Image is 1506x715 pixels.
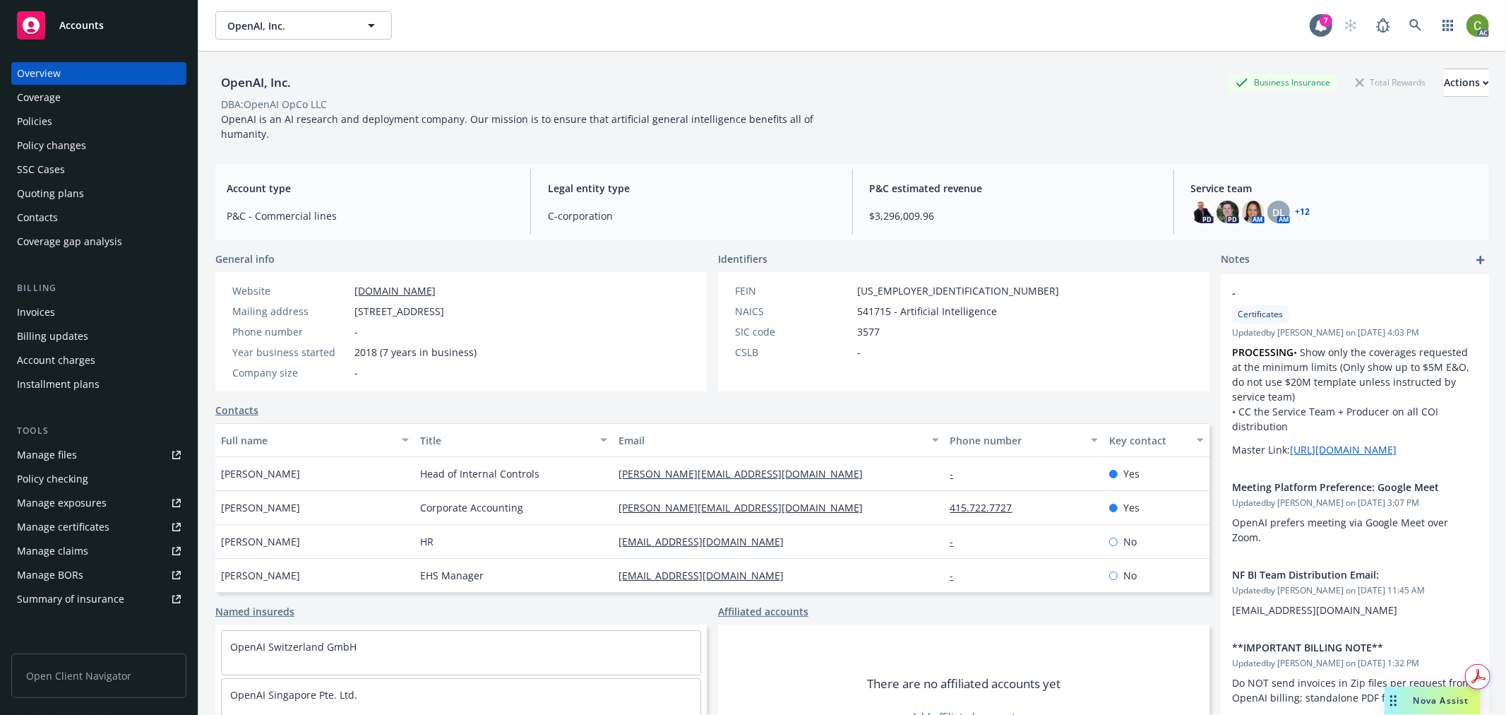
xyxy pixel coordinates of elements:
a: - [950,569,965,582]
div: Billing updates [17,325,88,348]
a: Policies [11,110,186,133]
div: Analytics hub [11,639,186,653]
span: 2018 (7 years in business) [354,345,477,360]
div: 7 [1320,14,1332,27]
a: 415.722.7727 [950,501,1024,514]
span: OpenAI prefers meeting via Google Meet over Zoom. [1232,516,1451,544]
div: DBA: OpenAI OpCo LLC [221,97,327,112]
span: Do NOT send invoices in Zip files per request from OpenAI billing; standalone PDF files only. [1232,676,1474,704]
img: photo [1191,201,1214,223]
div: Policy changes [17,134,86,157]
a: Start snowing [1337,11,1365,40]
span: Corporate Accounting [420,500,523,515]
a: Installment plans [11,373,186,396]
div: SSC Cases [17,158,65,181]
a: Switch app [1434,11,1462,40]
div: Key contact [1109,433,1188,448]
a: Coverage [11,86,186,109]
a: Manage exposures [11,492,186,514]
span: General info [215,252,275,266]
button: Key contact [1104,423,1209,457]
span: **IMPORTANT BILLING NOTE** [1232,640,1441,655]
div: NAICS [735,304,851,319]
span: No [1123,568,1137,583]
span: 3577 [857,324,880,339]
button: Actions [1444,69,1489,97]
div: FEIN [735,283,851,298]
a: Accounts [11,6,186,45]
a: [PERSON_NAME][EMAIL_ADDRESS][DOMAIN_NAME] [618,501,874,514]
span: P&C estimated revenue [870,181,1157,196]
div: Drag to move [1385,687,1402,715]
a: Contacts [215,403,258,418]
span: - [354,365,358,380]
button: Email [613,423,944,457]
span: Meeting Platform Preference: Google Meet [1232,480,1441,495]
span: [PERSON_NAME] [221,500,300,515]
a: Manage claims [11,540,186,562]
p: Master Link: [1232,442,1478,457]
span: [PERSON_NAME] [221,534,300,549]
span: There are no affiliated accounts yet [867,675,1060,692]
span: Certificates [1238,308,1283,321]
div: Coverage [17,86,61,109]
div: Policies [17,110,52,133]
div: CSLB [735,345,851,360]
a: Quoting plans [11,182,186,205]
div: Manage claims [17,540,88,562]
span: Identifiers [718,252,767,266]
span: [EMAIL_ADDRESS][DOMAIN_NAME] [1232,603,1397,617]
div: Manage BORs [17,564,83,586]
button: Title [414,423,614,457]
span: 541715 - Artificial Intelligence [857,304,997,319]
div: Company size [232,365,349,380]
div: Year business started [232,345,349,360]
div: Phone number [950,433,1082,448]
a: Account charges [11,349,186,372]
div: Overview [17,62,61,85]
button: Nova Assist [1385,687,1481,715]
div: Summary of insurance [17,588,124,610]
a: - [950,467,965,480]
span: [US_EMPLOYER_IDENTIFICATION_NUMBER] [857,283,1059,298]
span: Open Client Navigator [11,654,186,698]
div: Coverage gap analysis [17,230,122,253]
span: OpenAI, Inc. [227,18,349,33]
img: photo [1242,201,1265,223]
span: Notes [1221,252,1250,268]
span: DL [1272,205,1285,220]
div: Meeting Platform Preference: Google MeetUpdatedby [PERSON_NAME] on [DATE] 3:07 PMOpenAI prefers m... [1221,468,1489,556]
span: C-corporation [548,208,835,223]
span: - [354,324,358,339]
button: Full name [215,423,414,457]
a: Affiliated accounts [718,604,808,619]
span: Accounts [59,20,104,31]
img: photo [1466,14,1489,37]
div: Tools [11,424,186,438]
a: OpenAI Singapore Pte. Ltd. [230,688,357,702]
div: Business Insurance [1229,73,1337,91]
a: Invoices [11,301,186,324]
button: OpenAI, Inc. [215,11,392,40]
span: [STREET_ADDRESS] [354,304,444,319]
div: Total Rewards [1349,73,1433,91]
a: SSC Cases [11,158,186,181]
div: OpenAI, Inc. [215,73,297,92]
span: Updated by [PERSON_NAME] on [DATE] 1:32 PM [1232,657,1478,670]
a: Coverage gap analysis [11,230,186,253]
div: Full name [221,433,393,448]
a: [EMAIL_ADDRESS][DOMAIN_NAME] [618,535,795,548]
img: photo [1217,201,1239,223]
div: -CertificatesUpdatedby [PERSON_NAME] on [DATE] 4:03 PMPROCESSING• Show only the coverages request... [1221,274,1489,468]
span: Updated by [PERSON_NAME] on [DATE] 4:03 PM [1232,326,1478,339]
span: Head of Internal Controls [420,466,539,481]
div: Manage exposures [17,492,107,514]
div: Billing [11,281,186,295]
span: OpenAI is an AI research and deployment company. Our mission is to ensure that artificial general... [221,112,816,141]
a: Report a Bug [1369,11,1397,40]
span: EHS Manager [420,568,484,583]
div: Installment plans [17,373,100,396]
a: Contacts [11,206,186,229]
div: Phone number [232,324,349,339]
